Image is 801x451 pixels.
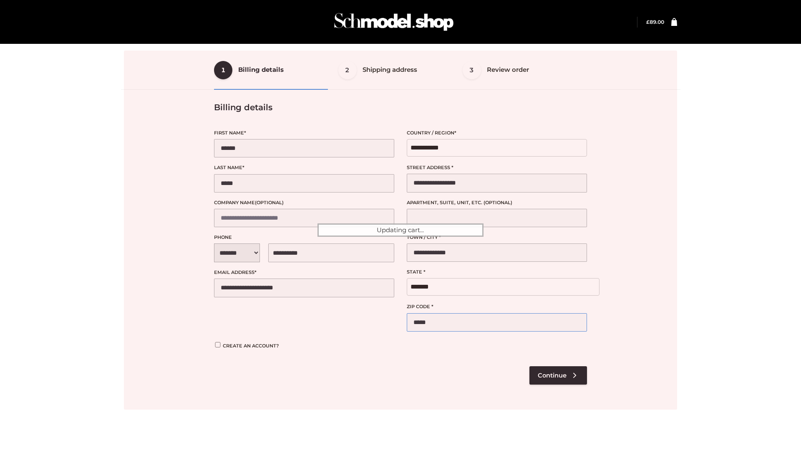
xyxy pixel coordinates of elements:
a: £89.00 [646,19,664,25]
div: Updating cart... [317,223,484,237]
bdi: 89.00 [646,19,664,25]
span: £ [646,19,650,25]
img: Schmodel Admin 964 [331,5,456,38]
